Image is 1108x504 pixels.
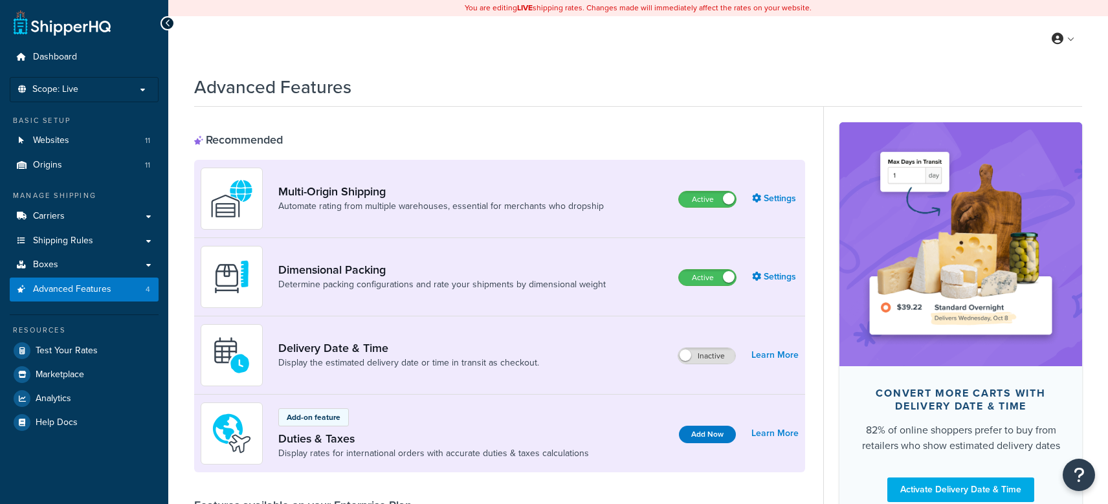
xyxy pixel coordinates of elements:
div: 82% of online shoppers prefer to buy from retailers who show estimated delivery dates [860,422,1061,454]
a: Websites11 [10,129,159,153]
label: Active [679,270,736,285]
p: Add-on feature [287,411,340,423]
h1: Advanced Features [194,74,351,100]
a: Settings [752,190,799,208]
li: Websites [10,129,159,153]
span: Carriers [33,211,65,222]
a: Marketplace [10,363,159,386]
li: Advanced Features [10,278,159,301]
img: feature-image-ddt-36eae7f7280da8017bfb280eaccd9c446f90b1fe08728e4019434db127062ab4.png [859,142,1063,346]
a: Dashboard [10,45,159,69]
span: Help Docs [36,417,78,428]
a: Display rates for international orders with accurate duties & taxes calculations [278,447,589,460]
a: Shipping Rules [10,229,159,253]
a: Advanced Features4 [10,278,159,301]
a: Help Docs [10,411,159,434]
span: Test Your Rates [36,345,98,356]
a: Test Your Rates [10,339,159,362]
div: Convert more carts with delivery date & time [860,387,1061,413]
label: Active [679,192,736,207]
a: Learn More [751,424,799,443]
a: Delivery Date & Time [278,341,539,355]
button: Add Now [679,426,736,443]
div: Recommended [194,133,283,147]
a: Learn More [751,346,799,364]
div: Resources [10,325,159,336]
button: Open Resource Center [1063,459,1095,491]
a: Origins11 [10,153,159,177]
a: Automate rating from multiple warehouses, essential for merchants who dropship [278,200,604,213]
img: WatD5o0RtDAAAAAElFTkSuQmCC [209,176,254,221]
span: Origins [33,160,62,171]
span: Analytics [36,393,71,404]
span: Advanced Features [33,284,111,295]
b: LIVE [517,2,533,14]
span: Scope: Live [32,84,78,95]
span: Dashboard [33,52,77,63]
label: Inactive [678,348,735,364]
img: gfkeb5ejjkALwAAAABJRU5ErkJggg== [209,333,254,378]
a: Display the estimated delivery date or time in transit as checkout. [278,356,539,369]
a: Determine packing configurations and rate your shipments by dimensional weight [278,278,606,291]
a: Carriers [10,204,159,228]
span: Boxes [33,259,58,270]
a: Duties & Taxes [278,432,589,446]
span: Shipping Rules [33,236,93,247]
a: Activate Delivery Date & Time [887,477,1034,502]
span: 11 [145,160,150,171]
div: Basic Setup [10,115,159,126]
span: 4 [146,284,150,295]
span: Marketplace [36,369,84,380]
div: Manage Shipping [10,190,159,201]
span: Websites [33,135,69,146]
a: Boxes [10,253,159,277]
a: Dimensional Packing [278,263,606,277]
span: 11 [145,135,150,146]
a: Settings [752,268,799,286]
img: icon-duo-feat-landed-cost-7136b061.png [209,411,254,456]
li: Origins [10,153,159,177]
img: DTVBYsAAAAAASUVORK5CYII= [209,254,254,300]
a: Analytics [10,387,159,410]
a: Multi-Origin Shipping [278,184,604,199]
